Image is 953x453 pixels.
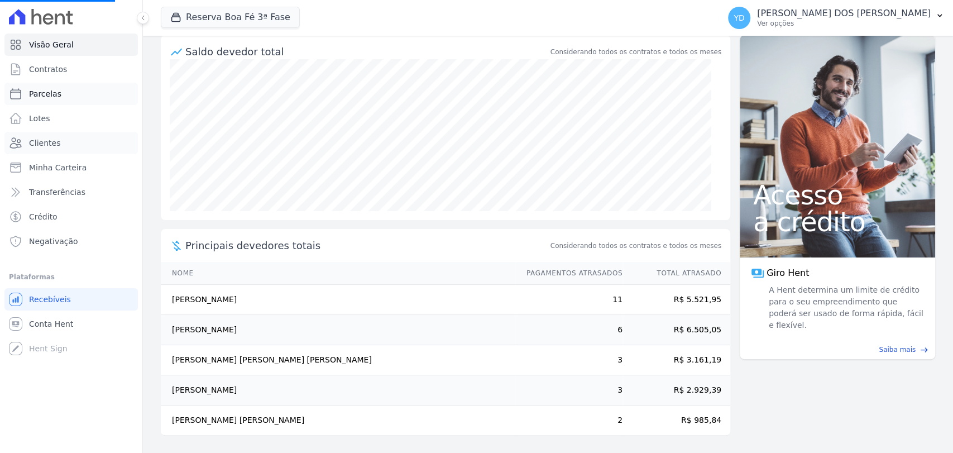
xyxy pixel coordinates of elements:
th: Pagamentos Atrasados [516,262,623,285]
span: Conta Hent [29,318,73,330]
div: Plataformas [9,270,133,284]
a: Saiba mais east [746,345,928,355]
a: Clientes [4,132,138,154]
span: east [920,346,928,354]
td: [PERSON_NAME] [161,285,516,315]
td: [PERSON_NAME] [161,375,516,406]
span: Visão Geral [29,39,74,50]
span: Clientes [29,137,60,149]
a: Conta Hent [4,313,138,335]
button: YD [PERSON_NAME] DOS [PERSON_NAME] Ver opções [719,2,953,34]
a: Parcelas [4,83,138,105]
span: Contratos [29,64,67,75]
span: Saiba mais [879,345,916,355]
span: Minha Carteira [29,162,87,173]
span: Lotes [29,113,50,124]
a: Visão Geral [4,34,138,56]
span: Acesso [753,182,922,208]
th: Nome [161,262,516,285]
button: Reserva Boa Fé 3ª Fase [161,7,300,28]
a: Negativação [4,230,138,252]
td: R$ 3.161,19 [623,345,730,375]
p: Ver opções [757,19,931,28]
span: Principais devedores totais [185,238,548,253]
td: 6 [516,315,623,345]
a: Crédito [4,206,138,228]
td: R$ 985,84 [623,406,730,436]
span: Transferências [29,187,85,198]
a: Lotes [4,107,138,130]
td: R$ 2.929,39 [623,375,730,406]
th: Total Atrasado [623,262,730,285]
td: R$ 6.505,05 [623,315,730,345]
span: a crédito [753,208,922,235]
span: Recebíveis [29,294,71,305]
span: Negativação [29,236,78,247]
td: [PERSON_NAME] [PERSON_NAME] [161,406,516,436]
a: Minha Carteira [4,156,138,179]
td: R$ 5.521,95 [623,285,730,315]
span: Considerando todos os contratos e todos os meses [550,241,721,251]
p: [PERSON_NAME] DOS [PERSON_NAME] [757,8,931,19]
td: [PERSON_NAME] [161,315,516,345]
div: Considerando todos os contratos e todos os meses [550,47,721,57]
td: 11 [516,285,623,315]
td: 3 [516,375,623,406]
div: Saldo devedor total [185,44,548,59]
span: Parcelas [29,88,61,99]
a: Recebíveis [4,288,138,311]
span: YD [734,14,744,22]
span: Crédito [29,211,58,222]
td: 3 [516,345,623,375]
span: Giro Hent [767,266,809,280]
a: Transferências [4,181,138,203]
td: [PERSON_NAME] [PERSON_NAME] [PERSON_NAME] [161,345,516,375]
a: Contratos [4,58,138,80]
span: A Hent determina um limite de crédito para o seu empreendimento que poderá ser usado de forma ráp... [767,284,924,331]
td: 2 [516,406,623,436]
